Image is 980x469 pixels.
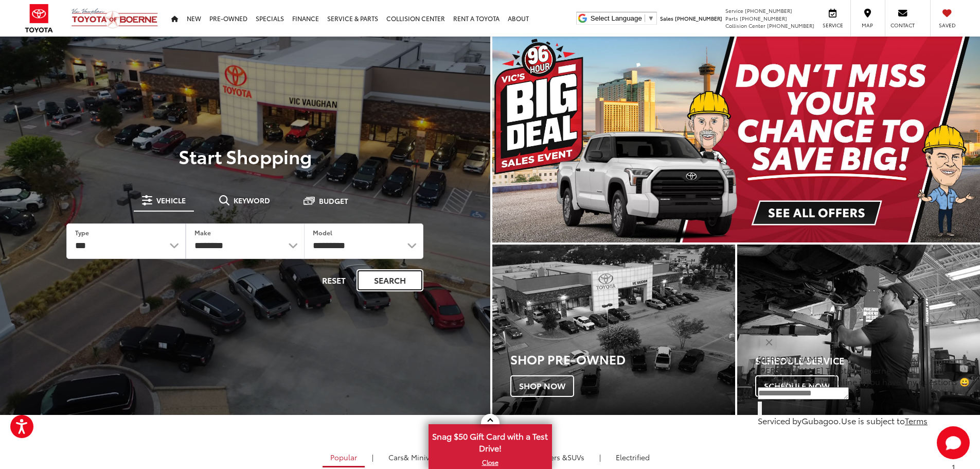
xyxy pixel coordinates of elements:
span: Saved [936,22,958,29]
span: ▼ [648,14,654,22]
span: [PHONE_NUMBER] [767,22,814,29]
span: Parts [725,14,738,22]
label: Model [313,228,332,237]
label: Make [194,228,211,237]
span: & Minivan [404,452,438,462]
span: Sales [660,14,673,22]
button: Search [357,269,423,291]
div: Toyota [492,245,735,415]
span: [PHONE_NUMBER] [675,14,722,22]
span: Select Language [591,14,642,22]
img: Vic Vaughan Toyota of Boerne [71,8,158,29]
span: Snag $50 Gift Card with a Test Drive! [430,425,551,457]
span: Shop Now [510,375,574,397]
svg: Start Chat [937,426,970,459]
a: SUVs [514,448,592,466]
a: Electrified [608,448,657,466]
a: Select Language​ [591,14,654,22]
a: Cars [381,448,446,466]
li: | [369,452,376,462]
span: Contact [890,22,915,29]
li: | [597,452,603,462]
span: [PHONE_NUMBER] [740,14,787,22]
span: Service [821,22,844,29]
h4: Schedule Service [755,356,980,366]
span: Collision Center [725,22,765,29]
label: Type [75,228,89,237]
p: Start Shopping [43,146,447,166]
div: Toyota [737,245,980,415]
a: Shop Pre-Owned Shop Now [492,245,735,415]
button: Reset [313,269,354,291]
button: Toggle Chat Window [937,426,970,459]
span: Budget [319,197,348,204]
span: [PHONE_NUMBER] [745,7,792,14]
span: Keyword [234,197,270,204]
a: Popular [323,448,365,467]
span: Vehicle [156,197,186,204]
a: Schedule Service Schedule Now [737,245,980,415]
h3: Shop Pre-Owned [510,352,735,366]
span: Service [725,7,743,14]
span: Schedule Now [755,375,839,397]
span: Map [856,22,879,29]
